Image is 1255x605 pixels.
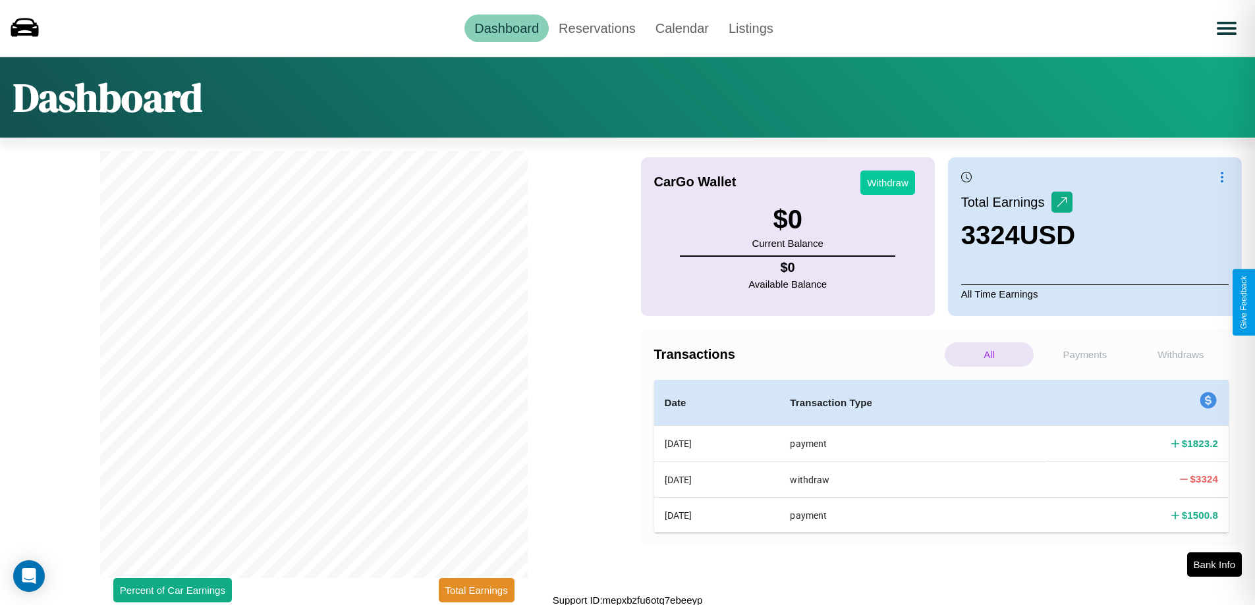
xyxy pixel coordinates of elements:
h4: $ 1823.2 [1182,436,1218,450]
th: [DATE] [654,461,780,497]
button: Bank Info [1187,552,1242,577]
th: [DATE] [654,426,780,462]
a: Calendar [646,14,719,42]
h3: $ 0 [752,205,823,234]
button: Total Earnings [439,578,515,602]
h4: Date [665,395,769,411]
h4: $ 0 [748,260,827,275]
h1: Dashboard [13,70,202,124]
th: withdraw [779,461,1046,497]
p: Payments [1040,342,1129,367]
a: Listings [719,14,783,42]
h3: 3324 USD [961,221,1075,250]
p: Total Earnings [961,190,1051,214]
p: Withdraws [1136,342,1225,367]
div: Open Intercom Messenger [13,560,45,592]
button: Withdraw [860,171,915,195]
th: payment [779,498,1046,533]
p: Current Balance [752,234,823,252]
h4: $ 3324 [1190,472,1218,486]
a: Reservations [549,14,646,42]
h4: Transactions [654,347,941,362]
table: simple table [654,380,1229,533]
p: All Time Earnings [961,284,1229,303]
p: Available Balance [748,275,827,293]
a: Dashboard [464,14,549,42]
h4: $ 1500.8 [1182,508,1218,522]
p: All [945,342,1034,367]
button: Percent of Car Earnings [113,578,232,602]
th: payment [779,426,1046,462]
button: Open menu [1208,10,1245,47]
h4: Transaction Type [790,395,1036,411]
th: [DATE] [654,498,780,533]
div: Give Feedback [1239,276,1248,329]
h4: CarGo Wallet [654,174,737,190]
